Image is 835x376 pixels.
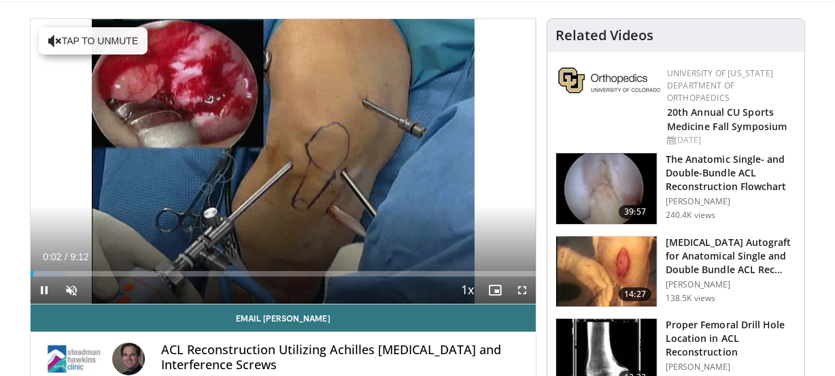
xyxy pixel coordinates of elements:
a: 14:27 [MEDICAL_DATA] Autograft for Anatomical Single and Double Bundle ACL Rec… [PERSON_NAME] 138... [556,236,796,308]
span: 9:12 [70,251,88,262]
a: 39:57 The Anatomic Single- and Double-Bundle ACL Reconstruction Flowchart [PERSON_NAME] 240.4K views [556,153,796,225]
p: [PERSON_NAME] [666,279,796,290]
h3: [MEDICAL_DATA] Autograft for Anatomical Single and Double Bundle ACL Rec… [666,236,796,277]
a: Email [PERSON_NAME] [31,304,536,332]
img: Fu_0_3.png.150x105_q85_crop-smart_upscale.jpg [556,153,657,224]
h4: Related Videos [556,27,653,44]
p: 138.5K views [666,293,715,304]
button: Fullscreen [509,277,536,304]
span: / [65,251,67,262]
img: Steadman Hawkins Clinic [41,343,107,375]
p: [PERSON_NAME] [666,196,796,207]
p: [PERSON_NAME] [666,362,796,373]
span: 14:27 [619,287,651,301]
video-js: Video Player [31,19,536,304]
p: 240.4K views [666,210,715,221]
a: University of [US_STATE] Department of Orthopaedics [667,67,773,104]
button: Unmute [58,277,85,304]
h3: Proper Femoral Drill Hole Location in ACL Reconstruction [666,318,796,359]
button: Playback Rate [454,277,481,304]
div: [DATE] [667,134,794,146]
button: Tap to unmute [39,27,148,54]
h4: ACL Reconstruction Utilizing Achilles [MEDICAL_DATA] and Interference Screws [161,343,525,372]
span: 0:02 [43,251,61,262]
span: 39:57 [619,205,651,219]
img: 281064_0003_1.png.150x105_q85_crop-smart_upscale.jpg [556,236,657,307]
button: Pause [31,277,58,304]
img: 355603a8-37da-49b6-856f-e00d7e9307d3.png.150x105_q85_autocrop_double_scale_upscale_version-0.2.png [558,67,660,93]
img: Avatar [112,343,145,375]
a: 20th Annual CU Sports Medicine Fall Symposium [667,106,787,133]
h3: The Anatomic Single- and Double-Bundle ACL Reconstruction Flowchart [666,153,796,193]
div: Progress Bar [31,271,536,277]
button: Enable picture-in-picture mode [481,277,509,304]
